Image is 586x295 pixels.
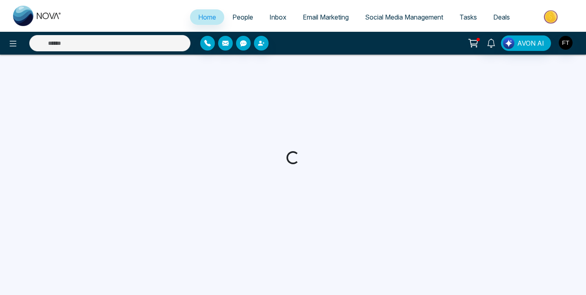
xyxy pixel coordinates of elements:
img: Lead Flow [503,37,514,49]
a: People [224,9,261,25]
span: Tasks [459,13,477,21]
a: Home [190,9,224,25]
a: Social Media Management [357,9,451,25]
span: People [232,13,253,21]
span: Inbox [269,13,286,21]
a: Email Marketing [295,9,357,25]
button: AVON AI [501,35,551,51]
a: Deals [485,9,518,25]
img: Market-place.gif [522,8,581,26]
span: Deals [493,13,510,21]
span: Home [198,13,216,21]
img: Nova CRM Logo [13,6,62,26]
span: AVON AI [517,38,544,48]
a: Inbox [261,9,295,25]
span: Email Marketing [303,13,349,21]
a: Tasks [451,9,485,25]
span: Social Media Management [365,13,443,21]
img: User Avatar [559,36,573,50]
